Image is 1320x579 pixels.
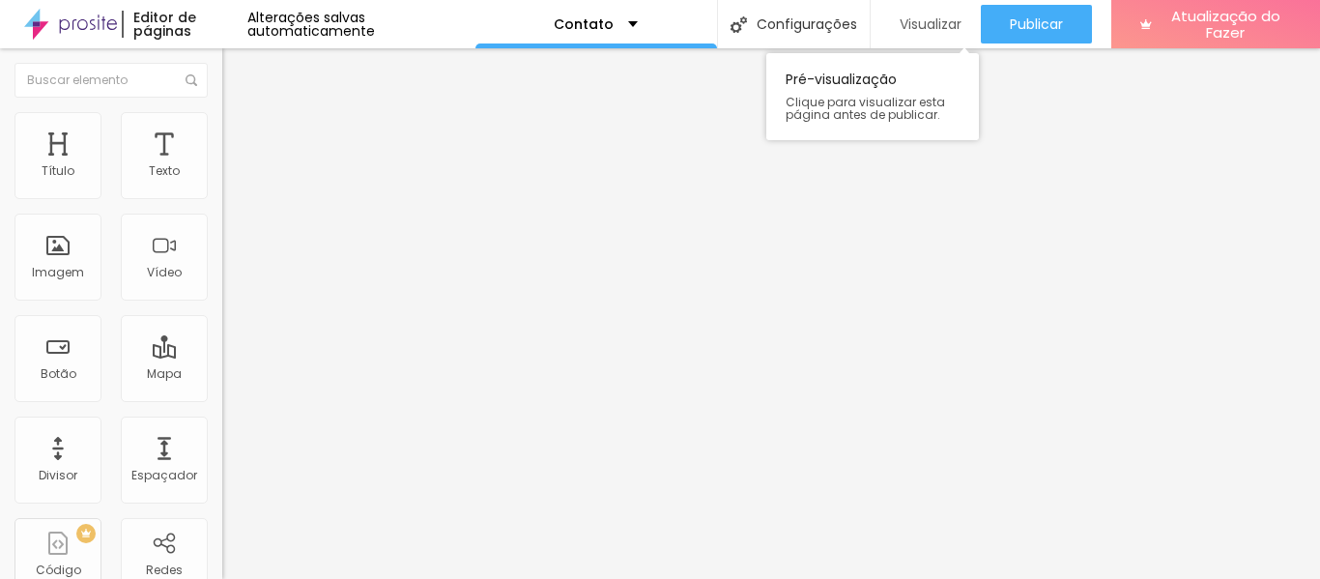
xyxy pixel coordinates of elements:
[14,63,208,98] input: Buscar elemento
[32,264,84,280] font: Imagem
[757,14,857,34] font: Configurações
[981,5,1092,43] button: Publicar
[133,8,196,41] font: Editor de páginas
[222,48,1320,579] iframe: Editor
[1010,14,1063,34] font: Publicar
[39,467,77,483] font: Divisor
[247,8,375,41] font: Alterações salvas automaticamente
[900,14,961,34] font: Visualizar
[786,94,945,123] font: Clique para visualizar esta página antes de publicar.
[731,16,747,33] img: Ícone
[554,14,614,34] font: Contato
[147,264,182,280] font: Vídeo
[147,365,182,382] font: Mapa
[186,74,197,86] img: Ícone
[149,162,180,179] font: Texto
[871,5,981,43] button: Visualizar
[786,70,897,89] font: Pré-visualização
[41,365,76,382] font: Botão
[1171,6,1280,43] font: Atualização do Fazer
[42,162,74,179] font: Título
[131,467,197,483] font: Espaçador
